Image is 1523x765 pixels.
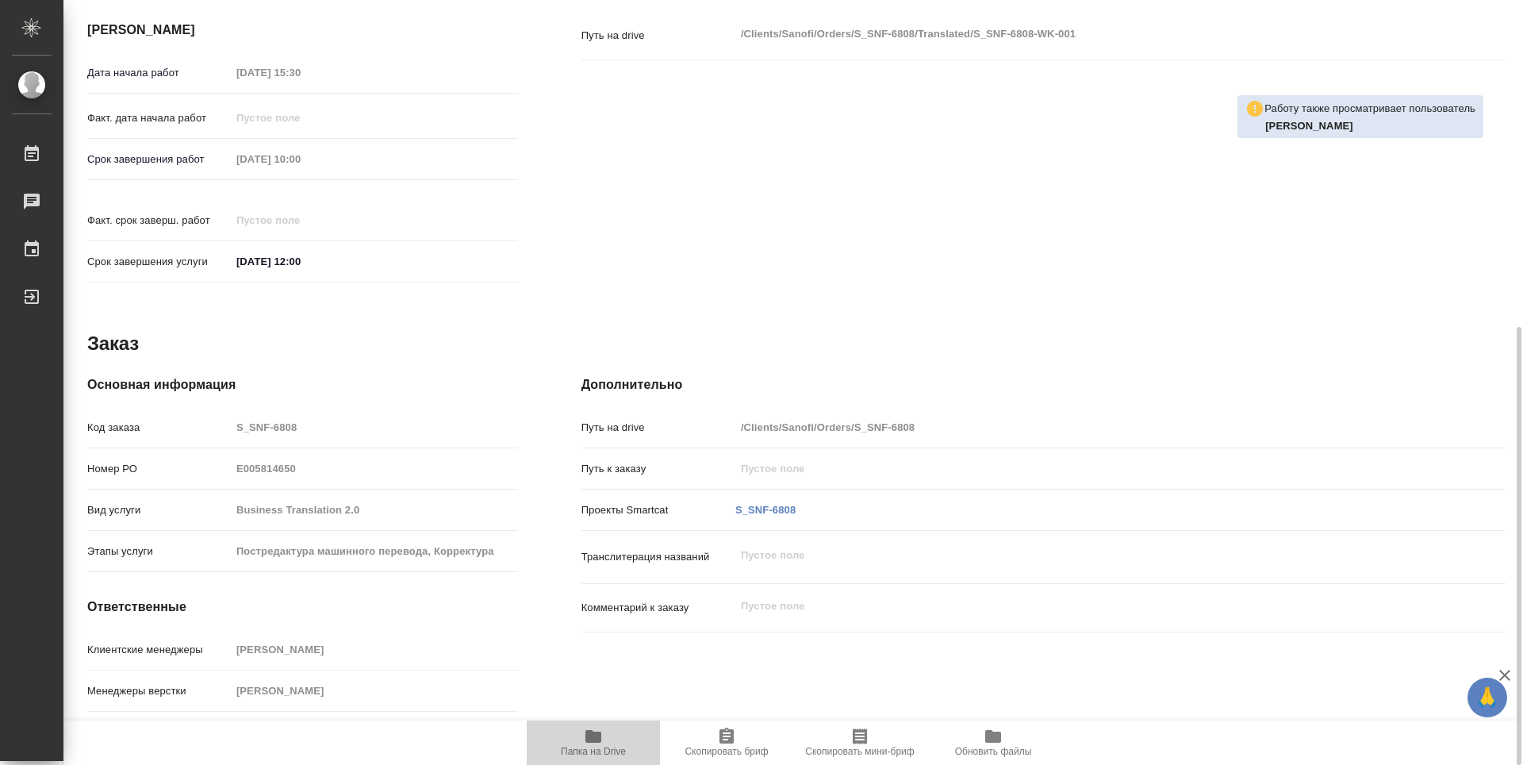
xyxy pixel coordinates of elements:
h2: Заказ [87,331,139,356]
textarea: /Clients/Sanofi/Orders/S_SNF-6808/Translated/S_SNF-6808-WK-001 [735,21,1429,48]
h4: Ответственные [87,598,518,617]
button: Обновить файлы [926,721,1060,765]
b: [PERSON_NAME] [1265,120,1353,132]
p: Путь на drive [581,420,735,436]
input: Пустое поле [735,416,1429,439]
input: Пустое поле [231,106,370,129]
p: Номер РО [87,461,231,477]
h4: [PERSON_NAME] [87,21,518,40]
p: Путь на drive [581,28,735,44]
a: S_SNF-6808 [735,504,796,516]
span: 🙏 [1474,681,1501,714]
p: Вид услуги [87,502,231,518]
input: ✎ Введи что-нибудь [231,250,370,273]
button: 🙏 [1467,678,1507,717]
button: Скопировать мини-бриф [793,721,926,765]
span: Обновить файлы [955,746,1032,757]
input: Пустое поле [735,457,1429,480]
button: Скопировать бриф [660,721,793,765]
p: Транслитерация названий [581,549,735,565]
span: Папка на Drive [561,746,626,757]
input: Пустое поле [231,540,518,563]
input: Пустое поле [231,679,518,702]
p: Дата начала работ [87,65,231,81]
p: Факт. дата начала работ [87,110,231,126]
p: Работу также просматривает пользователь [1264,101,1475,117]
input: Пустое поле [231,416,518,439]
input: Пустое поле [231,61,370,84]
input: Пустое поле [231,209,370,232]
p: Код заказа [87,420,231,436]
button: Папка на Drive [527,721,660,765]
p: Срок завершения услуги [87,254,231,270]
input: Пустое поле [231,148,370,171]
p: Водянникова Екатерина [1265,118,1475,134]
p: Путь к заказу [581,461,735,477]
p: Срок завершения работ [87,152,231,167]
h4: Основная информация [87,375,518,394]
input: Пустое поле [231,638,518,661]
p: Факт. срок заверш. работ [87,213,231,229]
p: Комментарий к заказу [581,600,735,616]
p: Клиентские менеджеры [87,642,231,658]
p: Этапы услуги [87,544,231,559]
input: Пустое поле [231,498,518,521]
h4: Дополнительно [581,375,1506,394]
span: Скопировать бриф [685,746,768,757]
p: Менеджеры верстки [87,683,231,699]
input: Пустое поле [231,457,518,480]
p: Проекты Smartcat [581,502,735,518]
span: Скопировать мини-бриф [805,746,914,757]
